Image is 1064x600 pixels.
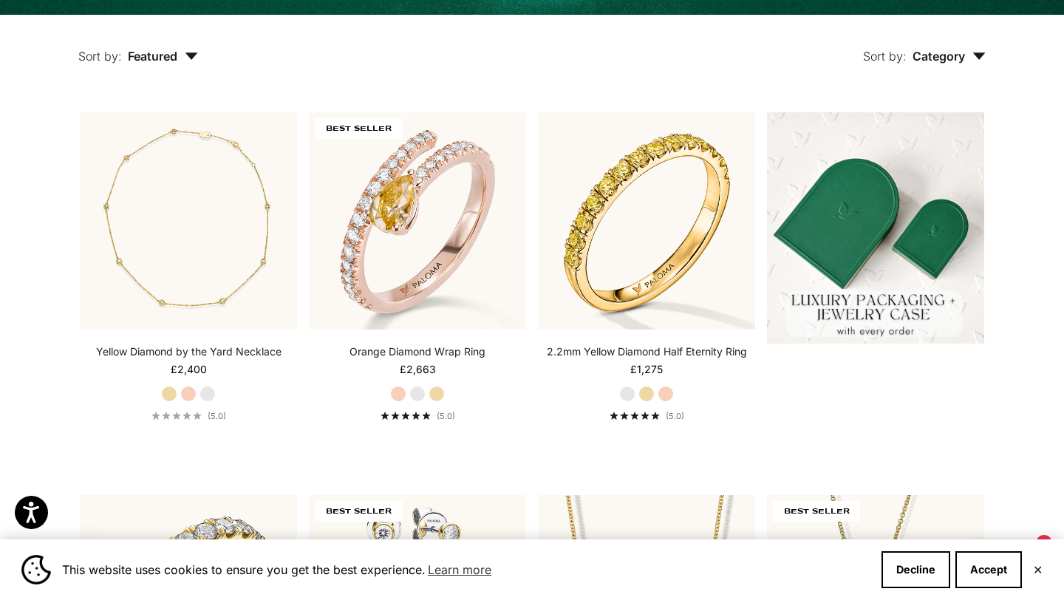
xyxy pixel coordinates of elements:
a: 5.0 out of 5.0 stars(5.0) [151,411,226,421]
span: This website uses cookies to ensure you get the best experience. [62,559,870,581]
button: Accept [955,551,1022,588]
a: 5.0 out of 5.0 stars(5.0) [381,411,455,421]
span: BEST SELLER [315,501,402,522]
span: BEST SELLER [773,501,860,522]
img: Cookie banner [21,555,51,584]
button: Sort by: Featured [44,15,232,77]
img: #YellowGold [80,112,297,330]
div: 5.0 out of 5.0 stars [151,412,202,420]
a: 5.0 out of 5.0 stars(5.0) [610,411,684,421]
sale-price: £1,275 [630,362,663,377]
span: Sort by: [78,49,122,64]
span: Sort by: [863,49,907,64]
span: (5.0) [208,411,226,421]
div: 5.0 out of 5.0 stars [381,412,431,420]
a: 2.2mm Yellow Diamond Half Eternity Ring [547,344,747,359]
sale-price: £2,663 [400,362,436,377]
span: (5.0) [666,411,684,421]
button: Decline [881,551,950,588]
sale-price: £2,400 [171,362,207,377]
button: Sort by: Category [829,15,1020,77]
span: Category [913,49,986,64]
a: Yellow Diamond by the Yard Necklace [96,344,282,359]
img: #YellowGold [538,112,755,330]
span: BEST SELLER [315,118,402,139]
button: Close [1033,565,1043,574]
img: #RoseGold [309,112,526,330]
a: Learn more [426,559,494,581]
span: Featured [128,49,198,64]
a: Orange Diamond Wrap Ring [349,344,485,359]
span: (5.0) [437,411,455,421]
div: 5.0 out of 5.0 stars [610,412,660,420]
